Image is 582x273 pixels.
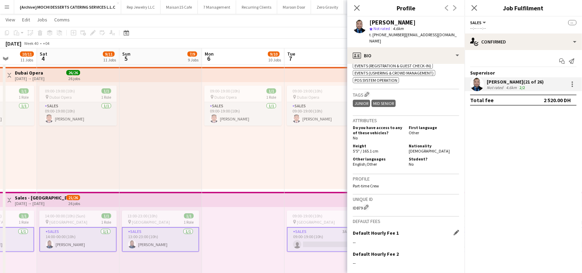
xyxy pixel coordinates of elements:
[465,70,582,76] div: Supervisor
[103,57,116,62] div: 11 Jobs
[409,148,450,154] span: [DEMOGRAPHIC_DATA]
[353,251,399,257] h3: Default Hourly Fee 2
[101,213,111,218] span: 1/1
[19,213,29,218] span: 1/1
[40,51,47,57] span: Sat
[20,51,34,57] span: 10/11
[39,211,117,252] app-job-card: 14:00-00:00 (10h) (Sun)1/1 [GEOGRAPHIC_DATA]1 RoleSales1/114:00-00:00 (10h)[PERSON_NAME]
[520,85,525,90] app-skills-label: 2/2
[43,41,49,46] div: +04
[287,227,364,252] app-card-role: Sales3A0/109:00-19:00 (10h)
[122,211,199,252] app-job-card: 13:00-23:00 (10h)1/1 [GEOGRAPHIC_DATA]1 RoleSales1/113:00-23:00 (10h)[PERSON_NAME]
[101,95,111,100] span: 1 Role
[19,220,29,225] span: 1 Role
[68,75,80,81] div: 26 jobs
[19,95,29,100] span: 1 Role
[204,86,282,126] app-job-card: 09:00-19:00 (10h)1/1 Dubai Opera1 RoleSales1/109:00-19:00 (10h)[PERSON_NAME]
[132,220,170,225] span: [GEOGRAPHIC_DATA]
[353,230,399,236] h3: Default Hourly Fee 1
[268,51,280,57] span: 9/10
[292,88,322,94] span: 09:00-19:00 (10h)
[353,260,459,266] div: --
[68,200,80,206] div: 26 jobs
[369,32,405,37] span: t. [PHONE_NUMBER]
[266,88,276,94] span: 1/1
[355,63,431,68] span: Events (Registration & Guest Check-in)
[188,57,198,62] div: 9 Jobs
[409,130,419,135] span: Other
[353,204,459,211] div: ID879
[121,55,130,62] span: 5
[470,20,482,25] span: Sales
[353,117,459,124] h3: Attributes
[347,47,465,64] div: Bio
[292,213,322,218] span: 09:00-19:00 (10h)
[287,86,364,126] app-job-card: 09:00-19:00 (10h)1/1 Dubai Opera1 RoleSales1/109:00-19:00 (10h)[PERSON_NAME]
[49,95,72,100] span: Dubai Opera
[505,85,518,90] div: 4.6km
[353,183,459,188] p: Part-time Crew
[297,95,319,100] span: Dubai Opera
[344,0,393,14] button: Adhoc (One Off Jobs)
[369,32,457,43] span: | [EMAIL_ADDRESS][DOMAIN_NAME]
[568,20,576,25] span: --
[127,213,157,218] span: 13:00-23:00 (10h)
[6,40,21,47] div: [DATE]
[103,51,115,57] span: 9/11
[184,220,194,225] span: 1 Role
[353,100,370,107] div: Junior
[353,143,403,148] h5: Height
[121,0,161,14] button: Rep Jewelry LLC
[101,220,111,225] span: 1 Role
[487,79,544,85] div: [PERSON_NAME] (21 of 26)
[66,195,80,200] span: 21/26
[353,196,459,202] h3: Unique ID
[15,195,66,201] h3: Sales - [GEOGRAPHIC_DATA]
[367,162,377,167] span: Other
[470,26,576,31] div: --:-- - --:--
[353,148,378,154] span: 5'5" / 165.1 cm
[347,3,465,12] h3: Profile
[277,0,311,14] button: Maroon Door
[184,213,194,218] span: 1/1
[236,0,277,14] button: Recurring Clients
[204,102,282,126] app-card-role: Sales1/109:00-19:00 (10h)[PERSON_NAME]
[287,211,364,252] app-job-card: 09:00-19:00 (10h)0/1 [GEOGRAPHIC_DATA]1 RoleSales3A0/109:00-19:00 (10h)
[39,102,117,126] app-card-role: Sales1/109:00-19:00 (10h)[PERSON_NAME]
[311,0,344,14] button: Zero Gravity
[15,76,45,81] div: [DATE] → [DATE]
[409,143,459,148] h5: Nationality
[161,0,198,14] button: Maisan15 Cafe
[470,97,494,104] div: Total fee
[14,0,121,14] button: {Archive} MOCHI DESSERTS CATERING SERVICES L.L.C
[353,135,358,140] span: No
[37,17,47,23] span: Jobs
[6,17,15,23] span: View
[487,85,505,90] div: Not rated
[353,239,459,245] div: --
[34,15,50,24] a: Jobs
[51,15,72,24] a: Comms
[391,26,405,31] span: 4.6km
[54,17,70,23] span: Comms
[205,51,214,57] span: Mon
[353,176,459,182] h3: Profile
[22,17,30,23] span: Edit
[369,19,416,26] div: [PERSON_NAME]
[39,227,117,252] app-card-role: Sales1/114:00-00:00 (10h)[PERSON_NAME]
[101,88,111,94] span: 1/1
[39,86,117,126] div: 09:00-19:00 (10h)1/1 Dubai Opera1 RoleSales1/109:00-19:00 (10h)[PERSON_NAME]
[353,125,403,135] h5: Do you have access to any of these vehicles?
[214,95,237,100] span: Dubai Opera
[49,220,87,225] span: [GEOGRAPHIC_DATA]
[465,33,582,50] div: Confirmed
[198,0,236,14] button: 7 Management
[544,97,571,104] div: 2 520.00 DH
[470,20,487,25] button: Sales
[286,55,295,62] span: 7
[266,95,276,100] span: 1 Role
[19,15,33,24] a: Edit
